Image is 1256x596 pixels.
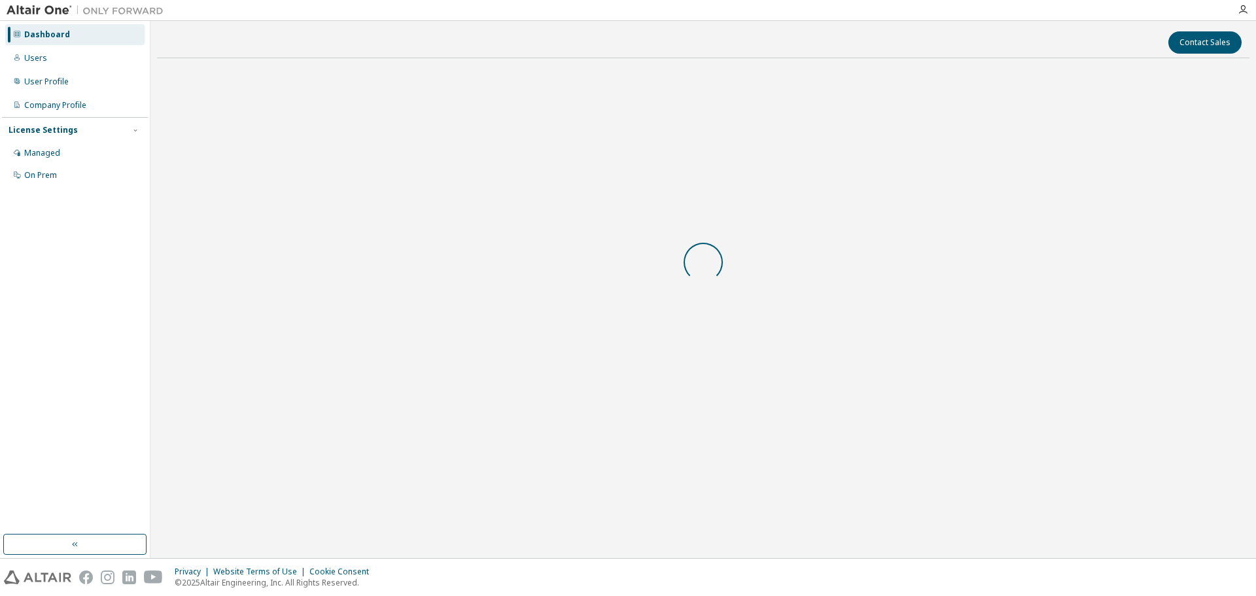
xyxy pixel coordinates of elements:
div: Privacy [175,567,213,577]
img: altair_logo.svg [4,570,71,584]
div: On Prem [24,170,57,181]
div: License Settings [9,125,78,135]
img: linkedin.svg [122,570,136,584]
img: youtube.svg [144,570,163,584]
div: Company Profile [24,100,86,111]
div: User Profile [24,77,69,87]
button: Contact Sales [1168,31,1242,54]
div: Dashboard [24,29,70,40]
div: Users [24,53,47,63]
div: Website Terms of Use [213,567,309,577]
div: Cookie Consent [309,567,377,577]
p: © 2025 Altair Engineering, Inc. All Rights Reserved. [175,577,377,588]
img: Altair One [7,4,170,17]
img: instagram.svg [101,570,114,584]
div: Managed [24,148,60,158]
img: facebook.svg [79,570,93,584]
